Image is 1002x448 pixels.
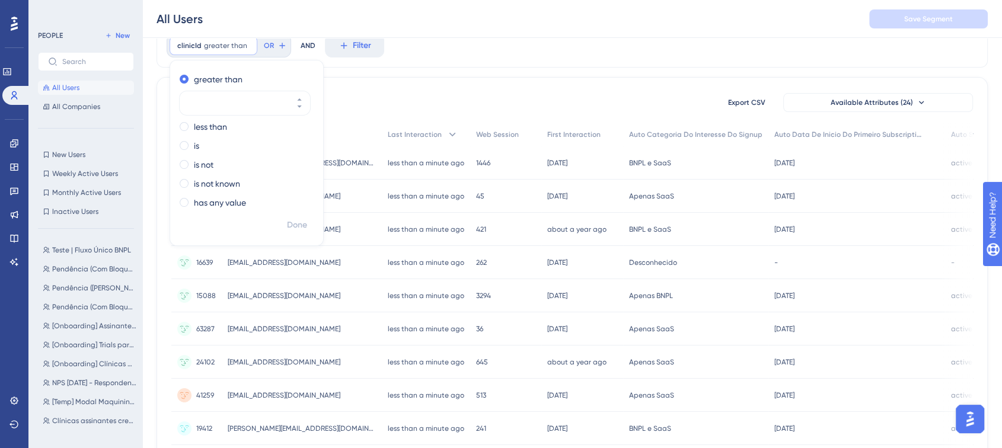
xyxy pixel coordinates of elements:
time: less than a minute ago [388,192,464,200]
span: [Onboarding] Trials para fazerem tour guiado [52,340,136,350]
time: about a year ago [547,358,607,366]
div: All Users [157,11,203,27]
span: [DATE] [774,291,794,300]
label: greater than [194,72,242,87]
button: All Companies [38,100,134,114]
span: Available Attributes (24) [831,98,913,107]
span: 3294 [476,291,491,300]
span: 645 [476,357,488,367]
label: is not [194,158,213,172]
button: Weekly Active Users [38,167,134,181]
time: [DATE] [547,424,567,433]
span: - [951,258,955,267]
time: about a year ago [547,225,607,233]
span: 36 [476,324,483,334]
label: has any value [194,196,246,210]
time: [DATE] [547,391,567,399]
button: Done [280,215,314,236]
span: Export CSV [728,98,765,107]
span: NPS [DATE] - Respondentes [52,378,136,388]
span: active [951,391,972,400]
span: Apenas SaaS [629,324,674,334]
time: [DATE] [547,192,567,200]
iframe: UserGuiding AI Assistant Launcher [952,401,988,437]
button: Clínicas assinantes credenciadas [38,414,141,428]
span: Monthly Active Users [52,188,121,197]
span: active [951,424,972,433]
span: [DATE] [774,391,794,400]
span: 19412 [196,424,212,433]
time: less than a minute ago [388,358,464,366]
span: [Temp] Modal Maquininha [52,397,136,407]
button: [Onboarding] Assinantes para fazerem o tour guiado [38,319,141,333]
time: less than a minute ago [388,424,464,433]
span: [DATE] [774,424,794,433]
span: 63287 [196,324,215,334]
span: New Users [52,150,85,159]
button: Pendência (Com Bloqueio) (II) [38,300,141,314]
button: Inactive Users [38,204,134,219]
button: NPS [DATE] - Respondentes [38,376,141,390]
span: Teste | Fluxo Único BNPL [52,245,131,255]
button: Teste | Fluxo Único BNPL [38,243,141,257]
span: Save Segment [904,14,953,24]
span: Apenas BNPL [629,291,673,300]
span: 262 [476,258,487,267]
span: Inactive Users [52,207,98,216]
time: less than a minute ago [388,159,464,167]
span: Web Session [476,130,519,139]
span: Weekly Active Users [52,169,118,178]
span: 15088 [196,291,216,300]
time: less than a minute ago [388,225,464,233]
button: [Onboarding] Trials para fazerem tour guiado [38,338,141,352]
time: less than a minute ago [388,258,464,267]
span: Desconhecido [629,258,677,267]
span: active [951,324,972,334]
span: Need Help? [28,3,74,17]
span: 421 [476,225,486,234]
span: Done [287,218,307,232]
button: Available Attributes (24) [783,93,973,112]
button: OR [262,36,288,55]
span: BNPL e SaaS [629,424,671,433]
span: First Interaction [547,130,601,139]
button: Pendência ([PERSON_NAME])(I) [38,281,141,295]
span: clinicId [177,41,202,50]
span: - [774,258,778,267]
span: Filter [353,39,371,53]
span: All Companies [52,102,100,111]
span: BNPL e SaaS [629,158,671,168]
button: Save Segment [869,9,988,28]
span: active [951,291,972,300]
span: Auto Data De Inicio Do Primeiro Subscription [774,130,923,139]
span: 16639 [196,258,213,267]
time: [DATE] [547,292,567,300]
span: Pendência (Com Bloqueio) (II) [52,302,136,312]
span: [DATE] [774,191,794,201]
button: All Users [38,81,134,95]
span: [Onboarding] Assinantes para fazerem o tour guiado [52,321,136,331]
button: Monthly Active Users [38,185,134,200]
span: 24102 [196,357,215,367]
span: 241 [476,424,486,433]
time: [DATE] [547,325,567,333]
span: [EMAIL_ADDRESS][DOMAIN_NAME] [228,258,340,267]
span: Pendência ([PERSON_NAME])(I) [52,283,136,293]
time: less than a minute ago [388,391,464,399]
span: All Users [52,83,79,92]
button: [Onboarding] Clínicas que finalizaram tour guiado [38,357,141,371]
button: New [101,28,134,43]
span: Auto Categoria Do Interesse Do Signup [629,130,762,139]
span: New [116,31,130,40]
input: Search [62,57,124,66]
time: less than a minute ago [388,292,464,300]
span: [DATE] [774,158,794,168]
span: Apenas SaaS [629,391,674,400]
div: AND [301,34,315,57]
button: Filter [325,34,384,57]
label: is [194,139,199,153]
span: active [951,357,972,367]
button: [Temp] Modal Maquininha [38,395,141,409]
